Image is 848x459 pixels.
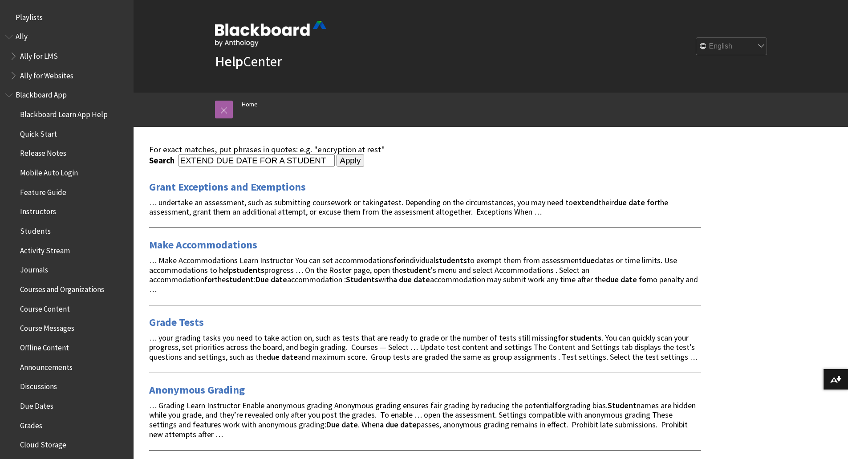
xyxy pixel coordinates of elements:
[380,419,384,430] strong: a
[20,437,66,449] span: Cloud Storage
[647,197,657,207] strong: for
[582,255,595,265] strong: due
[20,379,57,391] span: Discussions
[149,238,257,252] a: Make Accommodations
[20,185,66,197] span: Feature Guide
[696,38,767,56] select: Site Language Selector
[558,333,568,343] strong: for
[204,274,215,284] strong: for
[149,255,698,294] span: … Make Accommodations Learn Instructor You can set accommodations individual to exempt them from ...
[267,352,280,362] strong: due
[20,126,57,138] span: Quick Start
[242,99,258,110] a: Home
[5,29,128,83] nav: Book outline for Anthology Ally Help
[149,383,245,397] a: Anonymous Grading
[341,419,358,430] strong: date
[403,265,431,275] strong: student
[149,400,696,439] span: … Grading Learn Instructor Enable anonymous grading Anonymous grading ensures fair grading by red...
[394,255,404,265] strong: for
[20,263,48,275] span: Journals
[337,154,365,167] input: Apply
[346,274,378,284] strong: Students
[629,197,645,207] strong: date
[608,400,637,410] strong: Student
[149,333,698,362] span: … your grading tasks you need to take action on, such as tests that are ready to grade or the num...
[271,274,287,284] strong: date
[614,197,627,207] strong: due
[414,274,430,284] strong: date
[5,10,128,25] nav: Book outline for Playlists
[20,107,108,119] span: Blackboard Learn App Help
[20,243,70,255] span: Activity Stream
[20,340,69,352] span: Offline Content
[20,204,56,216] span: Instructors
[256,274,269,284] strong: Due
[20,68,73,80] span: Ally for Websites
[20,282,104,294] span: Courses and Organizations
[149,145,701,154] div: For exact matches, put phrases in quotes: e.g. "encryption at rest"
[385,419,398,430] strong: due
[149,155,177,166] label: Search
[16,29,28,41] span: Ally
[384,197,388,207] strong: a
[20,321,74,333] span: Course Messages
[639,274,649,284] strong: for
[435,255,467,265] strong: students
[16,88,67,100] span: Blackboard App
[20,418,42,430] span: Grades
[215,53,243,70] strong: Help
[20,360,73,372] span: Announcements
[226,274,254,284] strong: student
[215,21,326,47] img: Blackboard by Anthology
[555,400,565,410] strong: for
[149,197,668,217] span: … undertake an assessment, such as submitting coursework or taking test. Depending on the circums...
[233,265,264,275] strong: students
[20,49,58,61] span: Ally for LMS
[20,398,53,410] span: Due Dates
[399,274,412,284] strong: due
[149,315,204,329] a: Grade Tests
[149,180,306,194] a: Grant Exceptions and Exemptions
[400,419,417,430] strong: date
[570,333,601,343] strong: students
[393,274,397,284] strong: a
[215,53,282,70] a: HelpCenter
[281,352,298,362] strong: date
[573,197,598,207] strong: extend
[20,301,70,313] span: Course Content
[16,10,43,22] span: Playlists
[20,146,66,158] span: Release Notes
[621,274,637,284] strong: date
[20,165,78,177] span: Mobile Auto Login
[606,274,619,284] strong: due
[326,419,340,430] strong: Due
[20,223,51,236] span: Students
